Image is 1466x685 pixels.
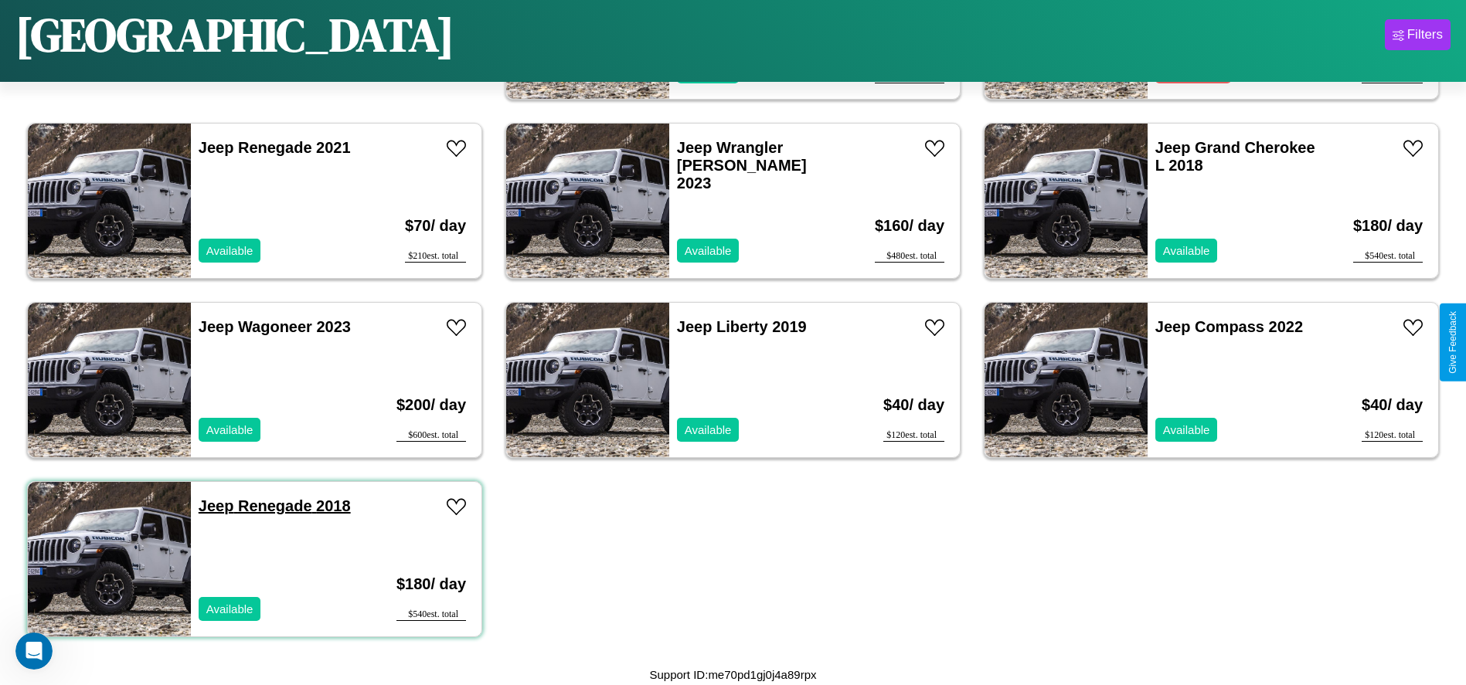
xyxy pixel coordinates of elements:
a: Jeep Compass 2022 [1155,318,1303,335]
div: $ 120 est. total [1362,429,1423,442]
p: Available [685,240,732,261]
div: $ 480 est. total [875,250,944,263]
p: Available [206,599,253,619]
p: Available [206,419,253,440]
h3: $ 180 / day [1353,202,1423,250]
h3: $ 180 / day [396,560,466,609]
iframe: Intercom live chat [15,632,53,670]
div: $ 600 est. total [396,429,466,442]
div: Filters [1407,27,1443,42]
a: Jeep Wagoneer 2023 [199,318,351,335]
div: $ 540 est. total [1353,250,1423,263]
p: Available [1163,419,1210,440]
h3: $ 70 / day [405,202,466,250]
div: $ 210 est. total [405,250,466,263]
p: Available [206,240,253,261]
h3: $ 200 / day [396,381,466,429]
p: Support ID: me70pd1gj0j4a89rpx [650,664,817,685]
h3: $ 160 / day [875,202,944,250]
a: Jeep Wrangler [PERSON_NAME] 2023 [677,139,807,192]
p: Available [1163,240,1210,261]
div: $ 540 est. total [396,609,466,621]
a: Jeep Renegade 2018 [199,497,351,514]
h3: $ 40 / day [883,381,944,429]
h1: [GEOGRAPHIC_DATA] [15,3,454,66]
a: Jeep Grand Cherokee L 2018 [1155,139,1315,174]
div: Give Feedback [1447,311,1458,374]
button: Filters [1385,19,1451,50]
h3: $ 40 / day [1362,381,1423,429]
div: $ 120 est. total [883,429,944,442]
p: Available [685,419,732,440]
a: Jeep Renegade 2021 [199,139,351,156]
a: Jeep Liberty 2019 [677,318,807,335]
